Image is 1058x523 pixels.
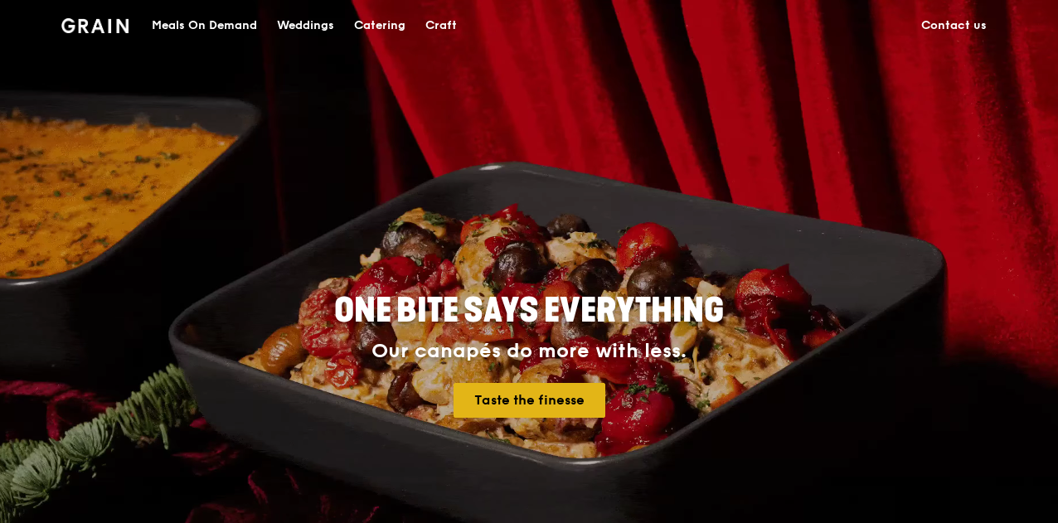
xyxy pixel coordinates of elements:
[61,18,129,33] img: Grain
[231,340,827,363] div: Our canapés do more with less.
[334,291,724,331] span: ONE BITE SAYS EVERYTHING
[415,1,467,51] a: Craft
[911,1,997,51] a: Contact us
[425,1,457,51] div: Craft
[277,1,334,51] div: Weddings
[152,1,257,51] div: Meals On Demand
[344,1,415,51] a: Catering
[267,1,344,51] a: Weddings
[454,383,605,418] a: Taste the finesse
[354,1,405,51] div: Catering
